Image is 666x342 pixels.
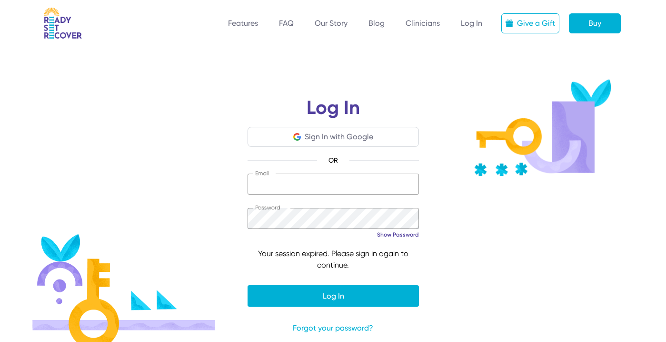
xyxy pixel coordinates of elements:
a: FAQ [279,19,294,28]
button: Sign In with Google [293,131,373,143]
img: Key [474,79,611,176]
div: Your session expired. Please sign in again to continue. [248,248,419,271]
img: RSR [44,8,82,39]
a: Forgot your password? [248,322,419,334]
span: OR [317,155,349,166]
a: Give a Gift [501,13,559,33]
div: Give a Gift [517,18,555,29]
a: Blog [368,19,385,28]
a: Clinicians [406,19,440,28]
a: Features [228,19,258,28]
a: Our Story [315,19,348,28]
div: Buy [588,18,601,29]
h1: Log In [248,98,419,127]
a: Show Password [377,231,419,238]
a: Log In [461,19,482,28]
div: Sign In with Google [305,131,373,143]
a: Buy [569,13,621,33]
button: Log In [248,285,419,307]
